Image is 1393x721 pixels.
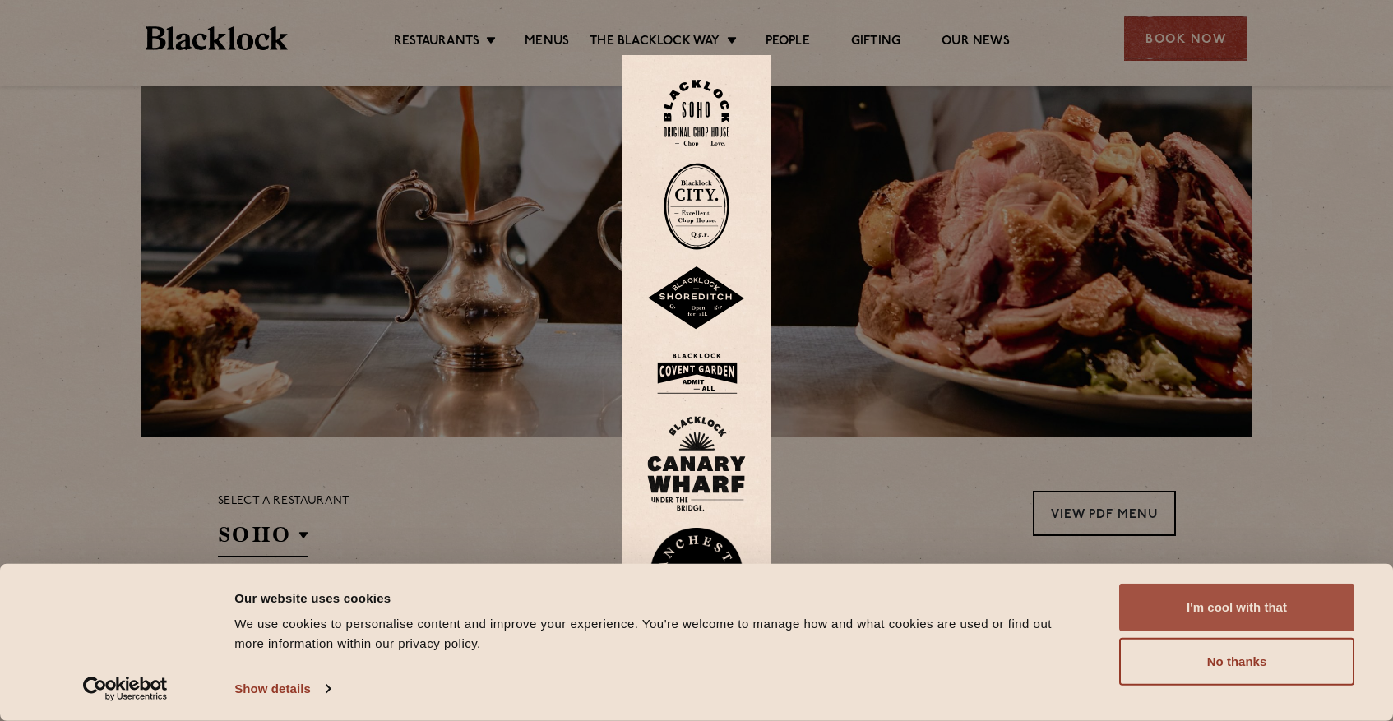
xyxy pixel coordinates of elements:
[647,416,746,511] img: BL_CW_Logo_Website.svg
[234,588,1082,608] div: Our website uses cookies
[234,614,1082,654] div: We use cookies to personalise content and improve your experience. You're welcome to manage how a...
[647,347,746,400] img: BLA_1470_CoventGarden_Website_Solid.svg
[53,677,197,701] a: Usercentrics Cookiebot - opens in a new window
[647,528,746,641] img: BL_Manchester_Logo-bleed.png
[1119,638,1354,686] button: No thanks
[664,163,729,250] img: City-stamp-default.svg
[234,677,330,701] a: Show details
[664,80,729,146] img: Soho-stamp-default.svg
[647,266,746,330] img: Shoreditch-stamp-v2-default.svg
[1119,584,1354,631] button: I'm cool with that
